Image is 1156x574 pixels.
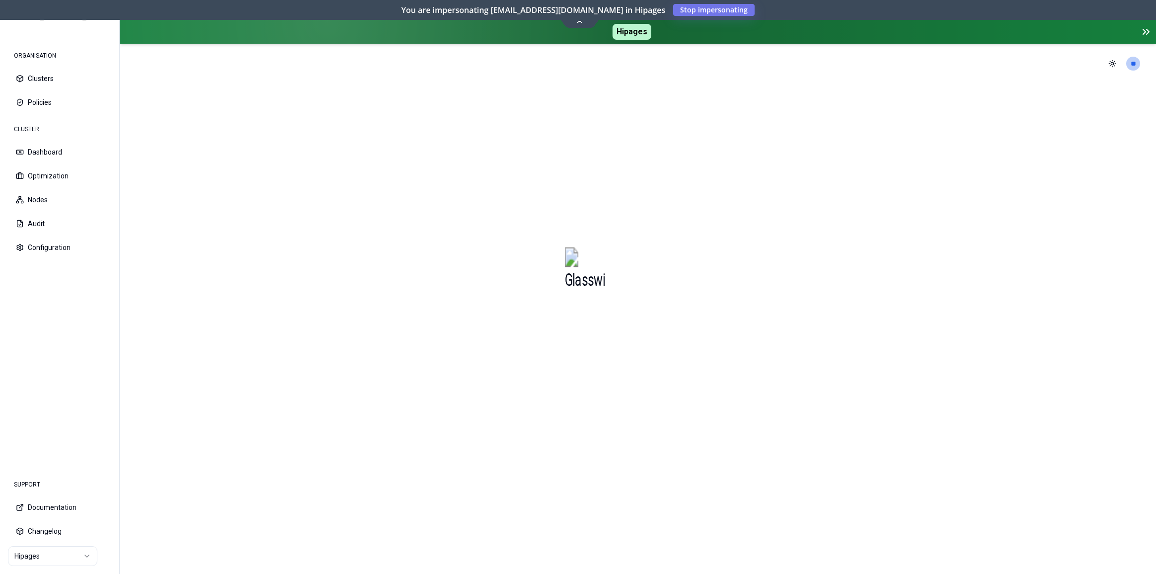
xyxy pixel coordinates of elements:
div: CLUSTER [8,119,111,139]
button: Configuration [8,237,111,258]
button: Changelog [8,520,111,542]
button: Documentation [8,496,111,518]
button: Policies [8,91,111,113]
button: Clusters [8,68,111,89]
span: Hipages [613,24,651,40]
button: Audit [8,213,111,235]
button: Nodes [8,189,111,211]
button: Optimization [8,165,111,187]
div: ORGANISATION [8,46,111,66]
div: SUPPORT [8,475,111,494]
button: Dashboard [8,141,111,163]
